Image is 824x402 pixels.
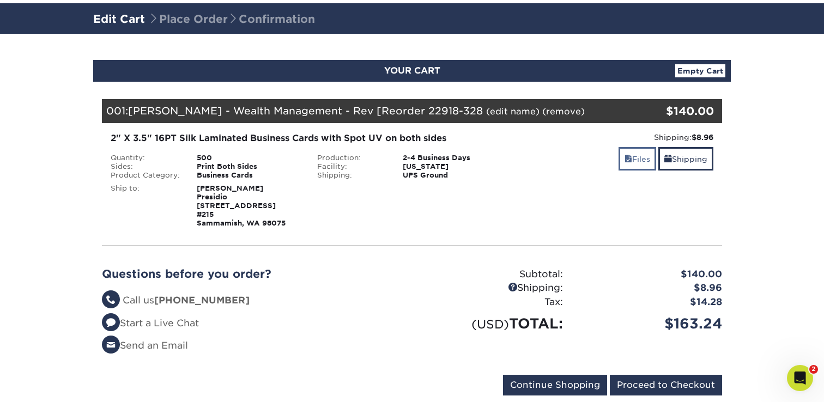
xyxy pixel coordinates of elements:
[111,132,507,145] div: 2" X 3.5" 16PT Silk Laminated Business Cards with Spot UV on both sides
[197,184,286,227] strong: [PERSON_NAME] Presidio [STREET_ADDRESS] #215 Sammamish, WA 98075
[809,365,818,374] span: 2
[571,267,730,282] div: $140.00
[664,155,672,163] span: shipping
[658,147,713,170] a: Shipping
[309,154,395,162] div: Production:
[189,154,309,162] div: 500
[102,99,619,123] div: 001:
[412,281,571,295] div: Shipping:
[503,375,607,395] input: Continue Shopping
[412,267,571,282] div: Subtotal:
[128,105,483,117] span: [PERSON_NAME] - Wealth Management - Rev [Reorder 22918-328
[3,369,93,398] iframe: Google Customer Reviews
[189,162,309,171] div: Print Both Sides
[412,313,571,334] div: TOTAL:
[102,184,189,228] div: Ship to:
[189,171,309,180] div: Business Cards
[154,295,250,306] strong: [PHONE_NUMBER]
[675,64,725,77] a: Empty Cart
[395,154,515,162] div: 2-4 Business Days
[692,133,713,142] strong: $8.96
[787,365,813,391] iframe: Intercom live chat
[102,340,188,351] a: Send an Email
[102,154,189,162] div: Quantity:
[625,155,632,163] span: files
[486,106,540,117] a: (edit name)
[395,171,515,180] div: UPS Ground
[619,103,714,119] div: $140.00
[571,295,730,309] div: $14.28
[619,147,656,170] a: Files
[309,171,395,180] div: Shipping:
[523,132,713,143] div: Shipping:
[102,171,189,180] div: Product Category:
[102,318,199,328] a: Start a Live Chat
[610,375,722,395] input: Proceed to Checkout
[93,13,145,26] a: Edit Cart
[571,281,730,295] div: $8.96
[542,106,585,117] a: (remove)
[148,13,315,26] span: Place Order Confirmation
[384,65,440,76] span: YOUR CART
[471,317,509,331] small: (USD)
[309,162,395,171] div: Facility:
[102,294,404,308] li: Call us
[571,313,730,334] div: $163.24
[102,162,189,171] div: Sides:
[395,162,515,171] div: [US_STATE]
[102,267,404,281] h2: Questions before you order?
[412,295,571,309] div: Tax:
